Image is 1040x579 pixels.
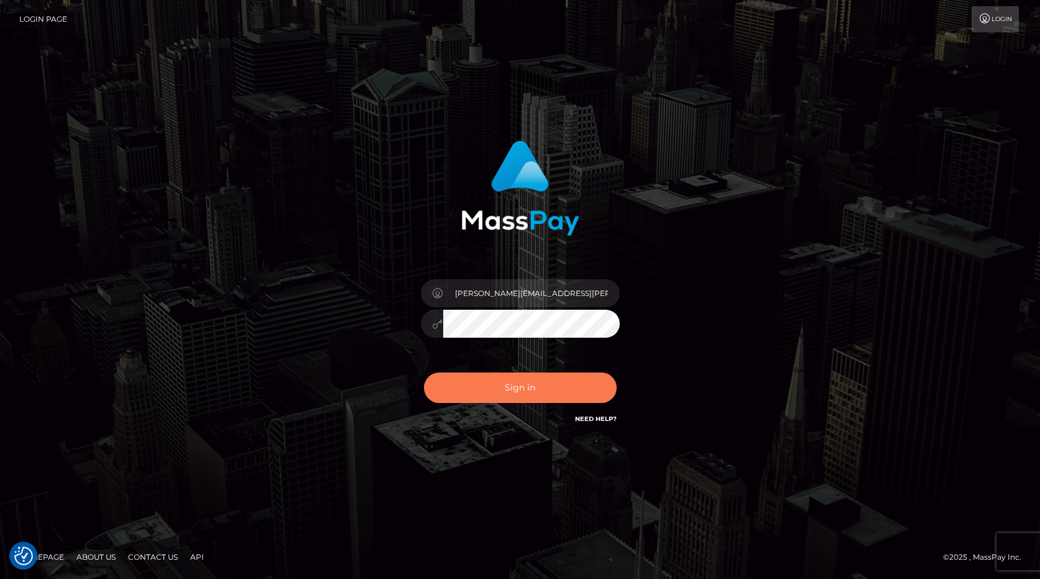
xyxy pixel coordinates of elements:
a: Contact Us [123,547,183,567]
img: Revisit consent button [14,547,33,565]
button: Sign in [424,373,617,403]
a: Login Page [19,6,67,32]
a: Need Help? [575,415,617,423]
img: MassPay Login [461,141,579,236]
input: Username... [443,279,620,307]
a: Login [972,6,1019,32]
a: Homepage [14,547,69,567]
div: © 2025 , MassPay Inc. [943,550,1031,564]
a: API [185,547,209,567]
a: About Us [71,547,121,567]
button: Consent Preferences [14,547,33,565]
